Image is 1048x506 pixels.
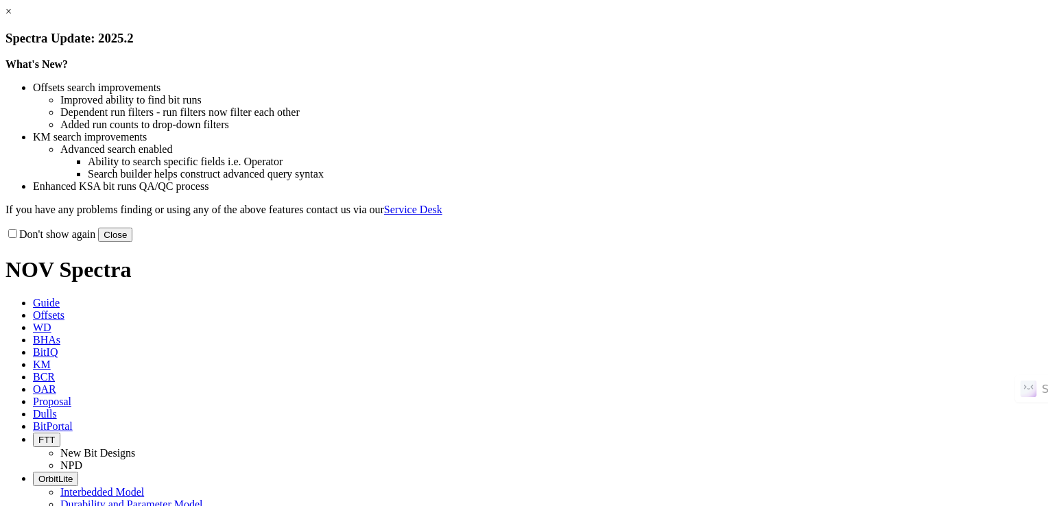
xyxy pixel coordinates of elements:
[60,447,135,459] a: New Bit Designs
[33,346,58,358] span: BitIQ
[33,297,60,309] span: Guide
[33,371,55,383] span: BCR
[33,131,1043,143] li: KM search improvements
[60,486,144,498] a: Interbedded Model
[5,31,1043,46] h3: Spectra Update: 2025.2
[33,309,64,321] span: Offsets
[33,359,51,370] span: KM
[88,156,1043,168] li: Ability to search specific fields i.e. Operator
[38,435,55,445] span: FTT
[5,257,1043,282] h1: NOV Spectra
[5,228,95,240] label: Don't show again
[38,474,73,484] span: OrbitLite
[60,94,1043,106] li: Improved ability to find bit runs
[60,106,1043,119] li: Dependent run filters - run filters now filter each other
[5,58,68,70] strong: What's New?
[60,143,1043,156] li: Advanced search enabled
[33,396,71,407] span: Proposal
[98,228,132,242] button: Close
[88,168,1043,180] li: Search builder helps construct advanced query syntax
[33,383,56,395] span: OAR
[8,229,17,238] input: Don't show again
[5,204,1043,216] p: If you have any problems finding or using any of the above features contact us via our
[60,119,1043,131] li: Added run counts to drop-down filters
[5,5,12,17] a: ×
[33,334,60,346] span: BHAs
[33,420,73,432] span: BitPortal
[33,322,51,333] span: WD
[60,459,82,471] a: NPD
[33,180,1043,193] li: Enhanced KSA bit runs QA/QC process
[33,82,1043,94] li: Offsets search improvements
[33,408,57,420] span: Dulls
[384,204,442,215] a: Service Desk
